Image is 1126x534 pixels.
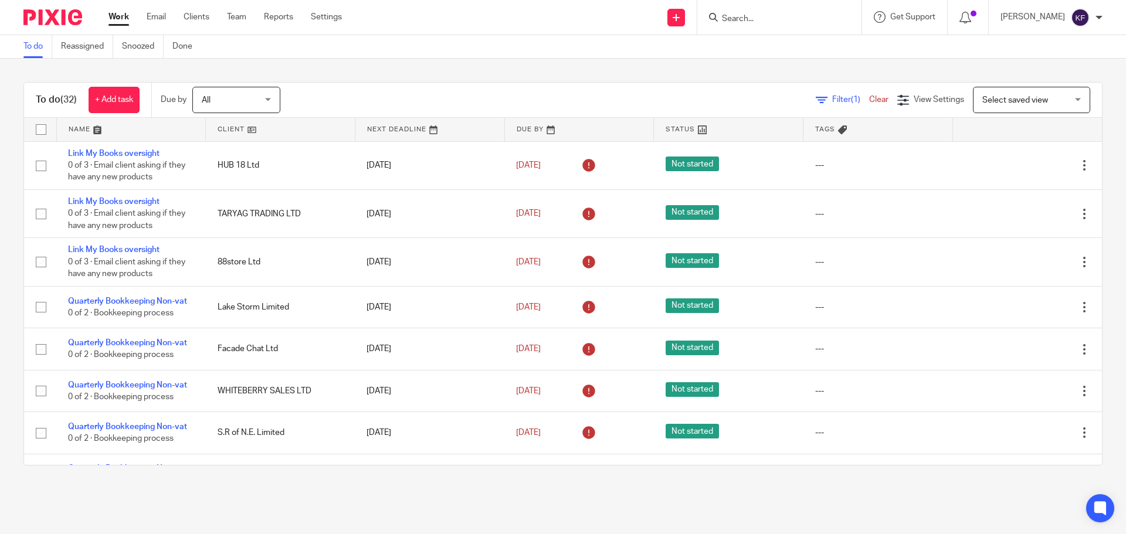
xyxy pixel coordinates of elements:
[666,341,719,355] span: Not started
[68,339,187,347] a: Quarterly Bookkeeping Non-vat
[666,205,719,220] span: Not started
[815,343,941,355] div: ---
[516,258,541,266] span: [DATE]
[666,157,719,171] span: Not started
[206,328,355,370] td: Facade Chat Ltd
[23,9,82,25] img: Pixie
[355,286,504,328] td: [DATE]
[227,11,246,23] a: Team
[206,370,355,411] td: WHITEBERRY SALES LTD
[815,301,941,313] div: ---
[68,198,160,206] a: Link My Books oversight
[815,126,835,132] span: Tags
[815,256,941,268] div: ---
[666,298,719,313] span: Not started
[68,464,187,472] a: Quarterly Bookkeeping Non-vat
[68,435,174,443] span: 0 of 2 · Bookkeeping process
[206,412,355,454] td: S.R of N.E. Limited
[206,286,355,328] td: Lake Storm Limited
[68,381,187,389] a: Quarterly Bookkeeping Non-vat
[982,96,1048,104] span: Select saved view
[68,258,185,278] span: 0 of 3 · Email client asking if they have any new products
[516,161,541,169] span: [DATE]
[516,210,541,218] span: [DATE]
[516,303,541,311] span: [DATE]
[202,96,211,104] span: All
[184,11,209,23] a: Clients
[147,11,166,23] a: Email
[914,96,964,104] span: View Settings
[68,309,174,317] span: 0 of 2 · Bookkeeping process
[815,385,941,397] div: ---
[355,189,504,237] td: [DATE]
[68,351,174,359] span: 0 of 2 · Bookkeeping process
[355,141,504,189] td: [DATE]
[355,370,504,411] td: [DATE]
[161,94,186,106] p: Due by
[355,454,504,495] td: [DATE]
[355,412,504,454] td: [DATE]
[60,95,77,104] span: (32)
[68,393,174,401] span: 0 of 2 · Bookkeeping process
[311,11,342,23] a: Settings
[68,149,160,158] a: Link My Books oversight
[832,96,869,104] span: Filter
[23,35,52,58] a: To do
[890,13,935,21] span: Get Support
[851,96,860,104] span: (1)
[172,35,201,58] a: Done
[355,328,504,370] td: [DATE]
[36,94,77,106] h1: To do
[89,87,140,113] a: + Add task
[68,423,187,431] a: Quarterly Bookkeeping Non-vat
[355,238,504,286] td: [DATE]
[68,161,185,182] span: 0 of 3 · Email client asking if they have any new products
[206,238,355,286] td: 88store Ltd
[815,159,941,171] div: ---
[68,246,160,254] a: Link My Books oversight
[666,382,719,397] span: Not started
[516,387,541,395] span: [DATE]
[721,14,826,25] input: Search
[68,297,187,305] a: Quarterly Bookkeeping Non-vat
[1000,11,1065,23] p: [PERSON_NAME]
[206,141,355,189] td: HUB 18 Ltd
[516,428,541,437] span: [DATE]
[666,424,719,438] span: Not started
[815,427,941,438] div: ---
[122,35,164,58] a: Snoozed
[61,35,113,58] a: Reassigned
[666,253,719,268] span: Not started
[516,345,541,353] span: [DATE]
[206,189,355,237] td: TARYAG TRADING LTD
[68,210,185,230] span: 0 of 3 · Email client asking if they have any new products
[206,454,355,495] td: AK Neuropath Limited
[1071,8,1090,27] img: svg%3E
[264,11,293,23] a: Reports
[108,11,129,23] a: Work
[869,96,888,104] a: Clear
[815,208,941,220] div: ---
